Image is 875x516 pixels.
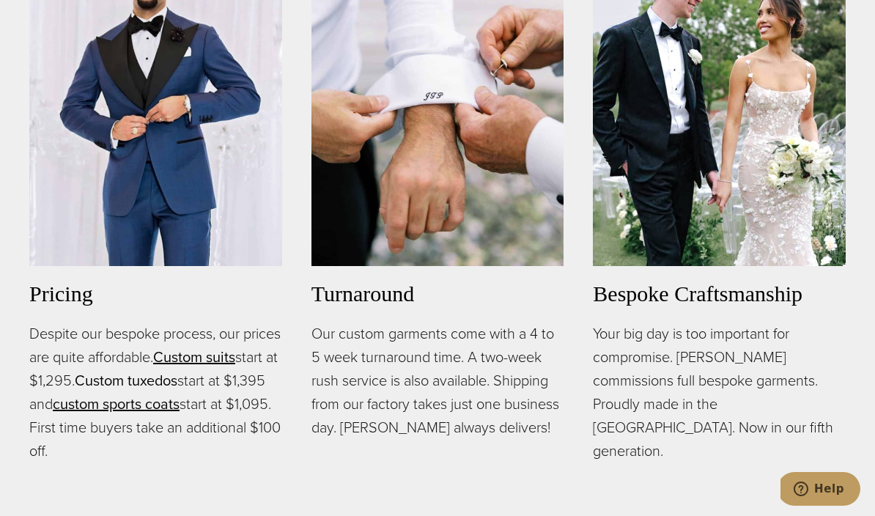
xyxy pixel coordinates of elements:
[29,322,282,462] p: Despite our bespoke process, our prices are quite affordable. start at $1,295. start at $1,395 an...
[75,369,177,391] a: Custom tuxedos
[153,346,235,368] a: Custom suits
[780,472,860,509] iframe: Opens a widget where you can chat to one of our agents
[53,393,180,415] a: custom sports coats
[311,278,564,310] h3: Turnaround
[29,278,282,310] h3: Pricing
[311,322,564,439] p: Our custom garments come with a 4 to 5 week turnaround time. A two-week rush service is also avai...
[593,322,846,462] p: Your big day is too important for compromise. [PERSON_NAME] commissions full bespoke garments. Pr...
[593,278,846,310] h3: Bespoke Craftsmanship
